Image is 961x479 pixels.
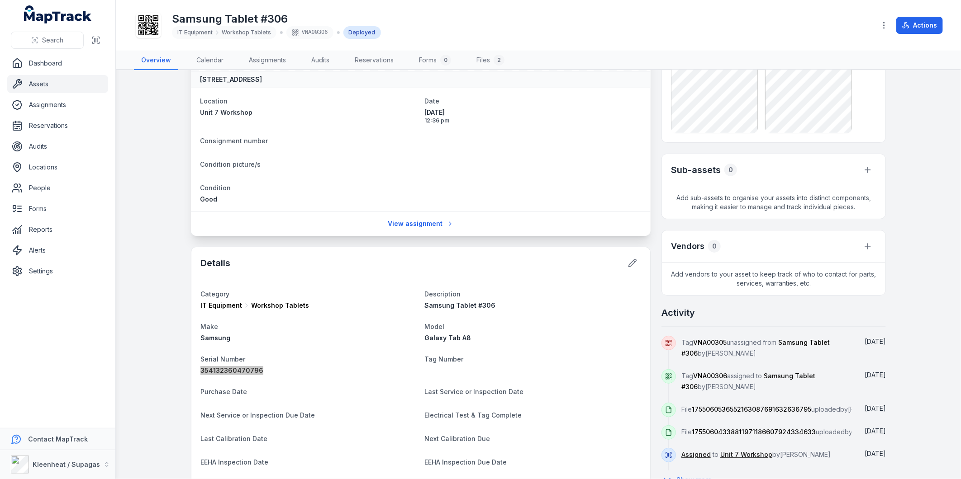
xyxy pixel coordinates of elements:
[200,301,242,310] span: IT Equipment
[200,366,263,374] span: 354132360470796
[200,458,268,466] span: EEHA Inspection Date
[251,301,309,310] span: Workshop Tablets
[11,32,84,49] button: Search
[424,355,463,363] span: Tag Number
[172,12,381,26] h1: Samsung Tablet #306
[424,458,507,466] span: EEHA Inspection Due Date
[7,96,108,114] a: Assignments
[494,55,504,66] div: 2
[24,5,92,23] a: MapTrack
[424,301,495,309] span: Samsung Tablet #306
[424,435,490,442] span: Next Calibration Due
[865,427,886,435] time: 13/08/2025, 12:48:30 pm
[692,405,811,413] span: 1755060536552163087691632636795
[681,372,815,390] span: Samsung Tablet #306
[7,179,108,197] a: People
[681,405,899,413] span: File uploaded by [PERSON_NAME]
[424,411,522,419] span: Electrical Test & Tag Complete
[200,108,417,117] a: Unit 7 Workshop
[304,51,337,70] a: Audits
[671,164,721,176] h2: Sub-assets
[7,200,108,218] a: Forms
[424,323,444,330] span: Model
[7,137,108,155] a: Audits
[469,51,512,70] a: Files2
[692,428,816,436] span: 17550604338811971186607924334633
[7,158,108,176] a: Locations
[424,108,642,117] span: [DATE]
[347,51,401,70] a: Reservations
[200,411,315,419] span: Next Service or Inspection Due Date
[382,215,460,232] a: View assignment
[681,372,815,390] span: Tag assigned to by [PERSON_NAME]
[200,137,268,145] span: Consignment number
[343,26,381,39] div: Deployed
[681,451,831,458] span: to by [PERSON_NAME]
[7,262,108,280] a: Settings
[200,184,231,192] span: Condition
[7,241,108,259] a: Alerts
[200,435,267,442] span: Last Calibration Date
[200,355,245,363] span: Serial Number
[440,55,451,66] div: 0
[693,372,727,380] span: VNA00306
[424,97,439,105] span: Date
[865,404,886,412] span: [DATE]
[7,54,108,72] a: Dashboard
[681,450,711,459] a: Assigned
[662,186,885,219] span: Add sub-assets to organise your assets into distinct components, making it easier to manage and t...
[200,290,229,298] span: Category
[200,257,230,269] h2: Details
[200,334,230,342] span: Samsung
[865,404,886,412] time: 13/08/2025, 12:49:07 pm
[424,117,642,124] span: 12:36 pm
[200,323,218,330] span: Make
[865,450,886,457] span: [DATE]
[681,338,830,357] span: Tag unassigned from by [PERSON_NAME]
[724,164,737,176] div: 0
[661,306,695,319] h2: Activity
[7,75,108,93] a: Assets
[134,51,178,70] a: Overview
[424,290,461,298] span: Description
[189,51,231,70] a: Calendar
[177,29,213,36] span: IT Equipment
[28,435,88,443] strong: Contact MapTrack
[865,371,886,379] span: [DATE]
[200,108,252,116] span: Unit 7 Workshop
[200,75,262,84] strong: [STREET_ADDRESS]
[7,117,108,135] a: Reservations
[693,338,727,346] span: VNA00305
[681,428,903,436] span: File uploaded by [PERSON_NAME]
[708,240,721,253] div: 0
[424,388,523,395] span: Last Service or Inspection Date
[662,263,885,295] span: Add vendors to your asset to keep track of who to contact for parts, services, warranties, etc.
[200,160,261,168] span: Condition picture/s
[671,240,704,253] h3: Vendors
[720,450,772,459] a: Unit 7 Workshop
[7,221,108,239] a: Reports
[33,460,100,468] strong: Kleenheat / Supagas
[200,195,217,203] span: Good
[865,338,886,345] span: [DATE]
[896,17,943,34] button: Actions
[286,26,333,39] div: VNA00306
[424,108,642,124] time: 13/08/2025, 12:36:58 pm
[865,371,886,379] time: 13/08/2025, 1:01:29 pm
[865,427,886,435] span: [DATE]
[242,51,293,70] a: Assignments
[200,97,228,105] span: Location
[200,388,247,395] span: Purchase Date
[681,338,830,357] span: Samsung Tablet #306
[424,334,471,342] span: Galaxy Tab A8
[222,29,271,36] span: Workshop Tablets
[865,450,886,457] time: 13/08/2025, 12:36:58 pm
[42,36,63,45] span: Search
[412,51,458,70] a: Forms0
[865,338,886,345] time: 13/08/2025, 1:01:34 pm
